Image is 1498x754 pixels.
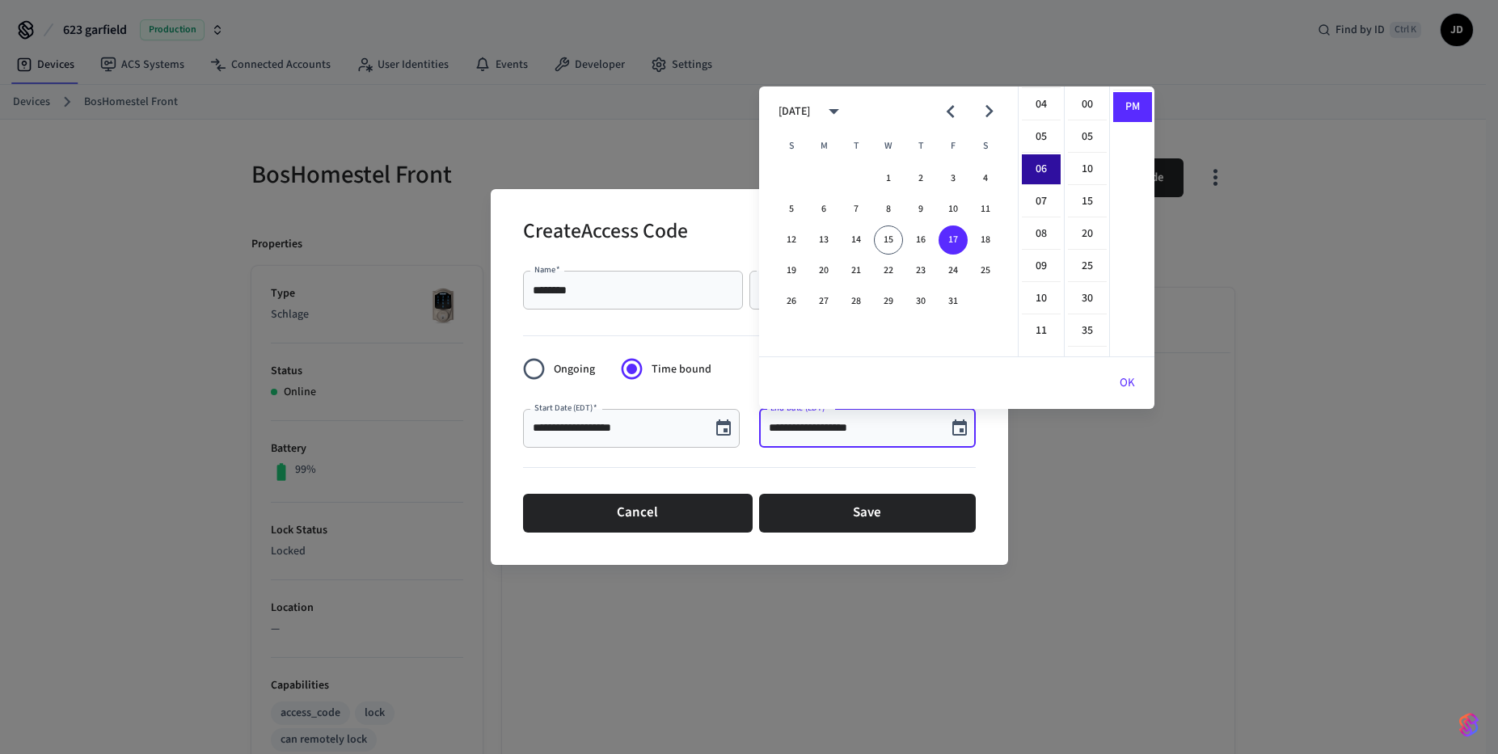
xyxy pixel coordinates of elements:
[874,164,903,193] button: 1
[842,225,871,255] button: 14
[842,287,871,316] button: 28
[842,130,871,162] span: Tuesday
[1068,122,1107,153] li: 5 minutes
[1022,251,1061,282] li: 9 hours
[523,209,688,258] h2: Create Access Code
[777,287,806,316] button: 26
[1068,187,1107,217] li: 15 minutes
[874,130,903,162] span: Wednesday
[534,263,560,276] label: Name
[970,92,1008,130] button: Next month
[1022,316,1061,346] li: 11 hours
[777,225,806,255] button: 12
[1068,219,1107,250] li: 20 minutes
[1022,284,1061,314] li: 10 hours
[523,494,753,533] button: Cancel
[809,195,838,224] button: 6
[777,130,806,162] span: Sunday
[906,195,935,224] button: 9
[1064,86,1109,356] ul: Select minutes
[1068,348,1107,379] li: 40 minutes
[707,412,740,444] button: Choose date, selected date is Oct 15, 2025
[971,130,1000,162] span: Saturday
[842,256,871,285] button: 21
[759,494,976,533] button: Save
[971,225,1000,255] button: 18
[874,256,903,285] button: 22
[939,130,968,162] span: Friday
[931,92,969,130] button: Previous month
[874,287,903,316] button: 29
[939,256,968,285] button: 24
[1022,122,1061,153] li: 5 hours
[1109,86,1154,356] ul: Select meridiem
[1068,154,1107,185] li: 10 minutes
[906,287,935,316] button: 30
[777,256,806,285] button: 19
[777,195,806,224] button: 5
[809,130,838,162] span: Monday
[1100,364,1154,402] button: OK
[1022,154,1061,185] li: 6 hours
[939,287,968,316] button: 31
[1068,284,1107,314] li: 30 minutes
[943,412,976,444] button: Choose date, selected date is Oct 17, 2025
[1068,316,1107,347] li: 35 minutes
[770,402,829,414] label: End Date (EDT)
[809,287,838,316] button: 27
[809,256,838,285] button: 20
[815,92,853,130] button: calendar view is open, switch to year view
[939,225,968,255] button: 17
[906,130,935,162] span: Thursday
[779,103,810,120] div: [DATE]
[939,164,968,193] button: 3
[1068,90,1107,120] li: 0 minutes
[971,164,1000,193] button: 4
[809,225,838,255] button: 13
[1022,187,1061,217] li: 7 hours
[906,225,935,255] button: 16
[1459,712,1479,738] img: SeamLogoGradient.69752ec5.svg
[971,256,1000,285] button: 25
[1019,86,1064,356] ul: Select hours
[906,164,935,193] button: 2
[1022,219,1061,250] li: 8 hours
[1068,251,1107,282] li: 25 minutes
[1113,92,1152,122] li: PM
[554,361,595,378] span: Ongoing
[939,195,968,224] button: 10
[906,256,935,285] button: 23
[1022,90,1061,120] li: 4 hours
[874,195,903,224] button: 8
[534,402,597,414] label: Start Date (EDT)
[652,361,711,378] span: Time bound
[971,195,1000,224] button: 11
[874,225,903,255] button: 15
[842,195,871,224] button: 7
